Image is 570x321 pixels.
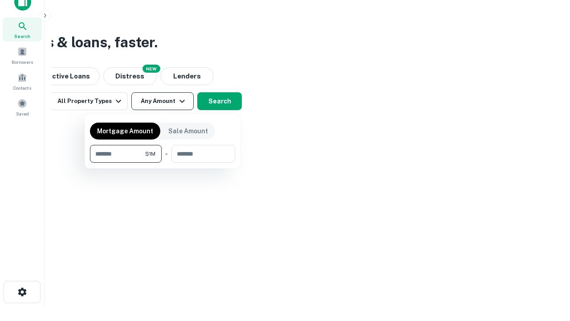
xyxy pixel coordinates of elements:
iframe: Chat Widget [525,250,570,292]
div: - [165,145,168,163]
p: Mortgage Amount [97,126,153,136]
p: Sale Amount [168,126,208,136]
span: $1M [145,150,155,158]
